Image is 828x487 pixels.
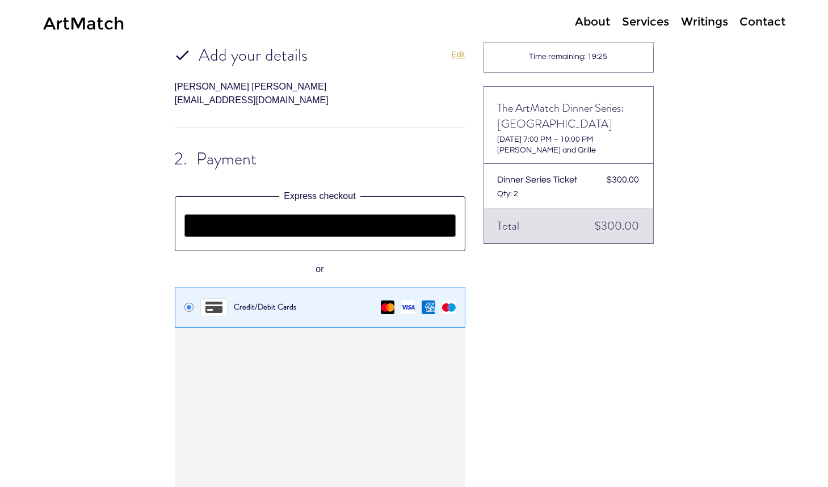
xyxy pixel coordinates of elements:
[422,300,435,314] img: 723423ab-3b29-4684-883f-e8cef2d68293_41_logo_small_square_light_.svg
[175,149,257,169] h1: Payment
[279,189,360,203] legend: Express checkout
[43,13,124,34] a: ArtMatch
[451,50,465,60] div: Edit
[595,218,640,234] span: $300.00
[234,298,374,316] div: Credit/Debit Cards
[442,300,456,314] img: 3a9aba9e-1d19-4bb1-9295-074b7bf2e0e1_36_logo_small_square_light_.svg
[529,52,608,63] span: Time remaining: 19:25
[498,100,640,132] h2: The ArtMatch Dinner Series: [GEOGRAPHIC_DATA]
[607,173,640,187] span: $300.00
[675,14,734,30] a: Writings
[401,300,415,314] img: 96061c72-767b-49b1-b4ad-5df65cb2b691_33_logo_small_square_light_.svg
[734,14,791,30] p: Contact
[484,164,653,210] div: Ticket type: Dinner Series Ticket, Price: $150.00, Qty: 2
[498,173,578,187] span: Dinner Series Ticket
[498,134,640,146] span: [DATE] 7:00 PM – 10:00 PM
[734,14,791,30] a: Contact
[381,300,394,314] img: 9880a85b-48ec-4ae0-8526-5c6e4877ed57_38_logo_small_square_light_.svg
[498,218,520,234] span: Total
[533,14,791,30] nav: Site
[616,14,675,30] a: Services
[175,149,188,169] span: 2.
[184,214,456,237] button: Google Pay
[175,80,465,94] div: [PERSON_NAME] [PERSON_NAME]
[498,189,640,200] span: Qty: 2
[200,298,228,316] img: 35a5fa21-0e3c-448b-841c-28d47f9af956_42_logo_large_rectangle_light_.svg
[498,145,640,156] span: [PERSON_NAME] and Grille
[175,42,308,67] h1: Add your details
[316,262,323,276] span: or
[569,14,616,30] a: About
[175,94,465,107] div: [EMAIL_ADDRESS][DOMAIN_NAME]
